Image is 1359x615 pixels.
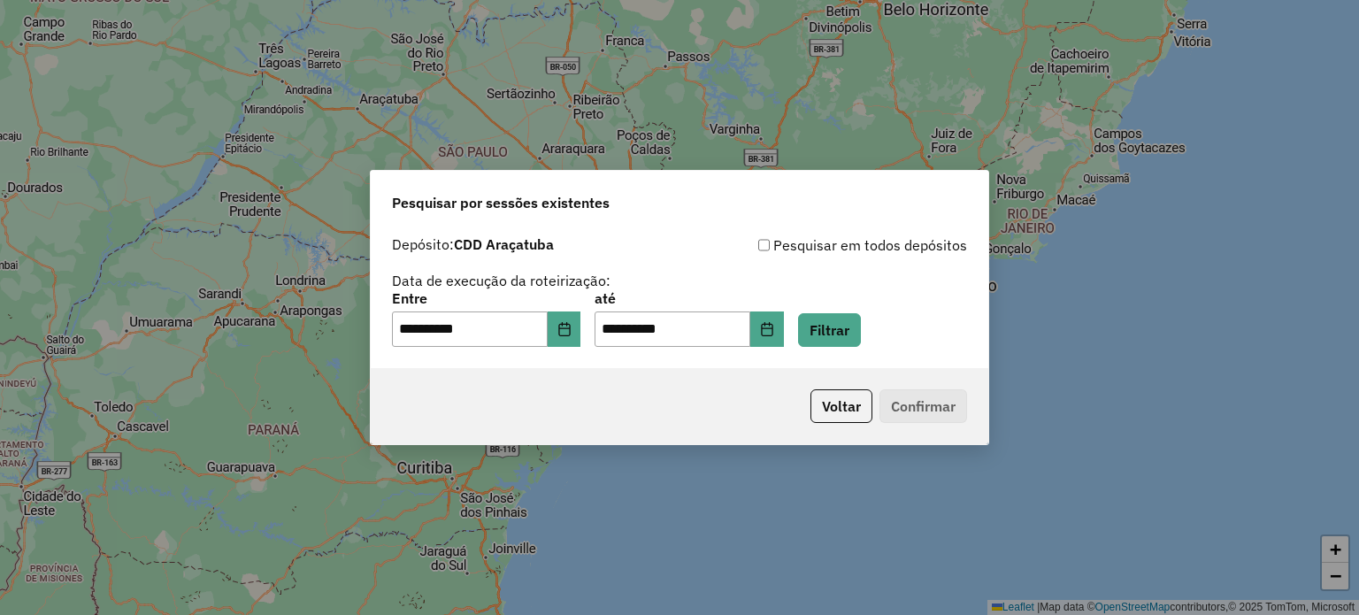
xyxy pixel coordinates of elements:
div: Pesquisar em todos depósitos [679,234,967,256]
button: Choose Date [750,311,784,347]
label: Entre [392,288,580,309]
label: até [595,288,783,309]
button: Choose Date [548,311,581,347]
button: Voltar [810,389,872,423]
label: Data de execução da roteirização: [392,270,610,291]
label: Depósito: [392,234,554,255]
span: Pesquisar por sessões existentes [392,192,610,213]
strong: CDD Araçatuba [454,235,554,253]
button: Filtrar [798,313,861,347]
